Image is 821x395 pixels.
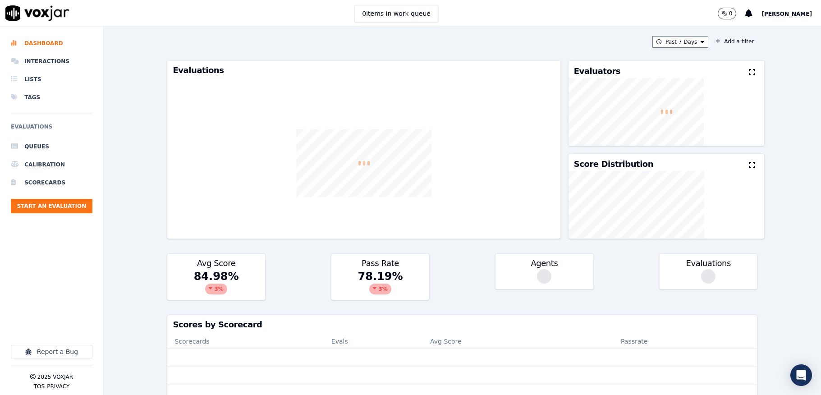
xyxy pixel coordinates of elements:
[331,269,429,300] div: 78.19 %
[47,383,69,390] button: Privacy
[718,8,737,19] button: 0
[11,156,92,174] a: Calibration
[167,269,265,300] div: 84.98 %
[501,259,587,267] h3: Agents
[761,11,812,17] span: [PERSON_NAME]
[574,67,620,75] h3: Evaluators
[11,138,92,156] a: Queues
[790,364,812,386] div: Open Intercom Messenger
[337,259,423,267] h3: Pass Rate
[167,334,324,349] th: Scorecards
[729,10,733,17] p: 0
[574,160,653,168] h3: Score Distribution
[665,259,752,267] h3: Evaluations
[34,383,45,390] button: TOS
[354,5,438,22] button: 0items in work queue
[173,321,752,329] h3: Scores by Scorecard
[718,8,746,19] button: 0
[712,36,757,47] button: Add a filter
[11,70,92,88] a: Lists
[11,121,92,138] h6: Evaluations
[11,174,92,192] a: Scorecards
[173,66,555,74] h3: Evaluations
[11,88,92,106] a: Tags
[173,259,259,267] h3: Avg Score
[11,52,92,70] a: Interactions
[205,284,227,294] div: 3 %
[423,334,569,349] th: Avg Score
[11,199,92,213] button: Start an Evaluation
[11,34,92,52] a: Dashboard
[324,334,423,349] th: Evals
[569,334,700,349] th: Passrate
[761,8,821,19] button: [PERSON_NAME]
[369,284,391,294] div: 3 %
[37,373,73,381] p: 2025 Voxjar
[652,36,708,48] button: Past 7 Days
[5,5,69,21] img: voxjar logo
[11,345,92,358] button: Report a Bug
